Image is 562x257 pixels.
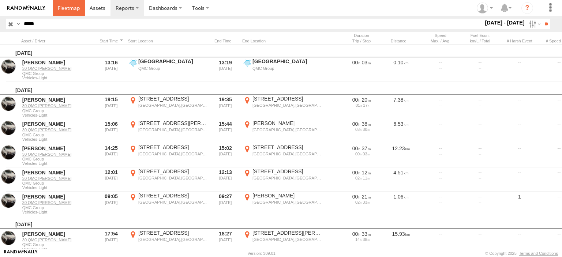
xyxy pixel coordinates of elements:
span: 00 [352,194,360,200]
div: 09:27 [DATE] [211,192,239,215]
div: [PERSON_NAME] [22,59,93,66]
span: 00 [352,121,360,127]
span: 30 [363,127,370,132]
a: View Asset in Asset Management [1,97,16,111]
span: 14 [355,237,361,242]
div: 09:05 [DATE] [97,192,125,215]
div: 12:01 [DATE] [97,168,125,191]
span: Filter Results to this Group [22,76,93,80]
span: QMC Group [22,205,93,210]
div: [GEOGRAPHIC_DATA],[GEOGRAPHIC_DATA] [138,175,207,181]
div: [201s] 30/09/2025 13:16 - 30/09/2025 13:19 [344,59,379,66]
div: [PERSON_NAME] [22,169,93,176]
span: 02 [355,200,361,204]
div: [GEOGRAPHIC_DATA],[GEOGRAPHIC_DATA] [138,200,207,205]
div: [GEOGRAPHIC_DATA],[GEOGRAPHIC_DATA] [138,237,207,242]
span: Filter Results to this Group [22,247,93,252]
label: Click to View Event Location [242,168,323,191]
div: [GEOGRAPHIC_DATA],[GEOGRAPHIC_DATA] [138,127,207,132]
div: [PERSON_NAME] [252,192,322,199]
span: QMC Group [22,242,93,247]
i: ? [521,2,533,14]
span: QMC Group [22,133,93,137]
div: 12.23 [383,144,419,167]
div: [STREET_ADDRESS][PERSON_NAME] [252,230,322,236]
span: QMC Group [22,109,93,113]
a: 30 QMC [PERSON_NAME] [22,66,93,71]
span: 03 [355,127,361,132]
div: [PERSON_NAME] [22,231,93,237]
span: 01 [356,103,362,107]
span: 02 [355,176,361,180]
div: 4.51 [383,168,419,191]
a: View Asset in Asset Management [1,145,16,160]
div: [2003s] 27/09/2025 17:54 - 27/09/2025 18:27 [344,231,379,237]
div: [PERSON_NAME] [22,97,93,103]
div: [PERSON_NAME] [252,120,322,126]
div: [1244s] 28/09/2025 19:15 - 28/09/2025 19:35 [344,97,379,103]
span: Filter Results to this Group [22,210,93,214]
span: 11 [363,176,370,180]
div: 7.38 [383,95,419,118]
a: Terms and Conditions [519,251,558,256]
a: 30 QMC [PERSON_NAME] [22,237,93,242]
div: 19:35 [DATE] [211,95,239,118]
div: 15.93 [383,230,419,252]
span: 00 [355,152,361,156]
span: 33 [363,200,370,204]
div: [GEOGRAPHIC_DATA] [138,58,207,65]
label: Click to View Event Location [128,230,209,252]
label: Click to View Event Location [128,144,209,167]
div: 17:54 [DATE] [97,230,125,252]
div: [GEOGRAPHIC_DATA],[GEOGRAPHIC_DATA] [252,175,322,181]
a: Visit our Website [4,250,38,257]
span: QMC Group [22,71,93,76]
span: QMC Group [22,157,93,161]
a: 30 QMC [PERSON_NAME] [22,152,93,157]
span: 00 [352,231,360,237]
span: 17 [363,103,369,107]
label: Click to View Event Location [242,230,323,252]
div: [STREET_ADDRESS] [138,168,207,175]
span: 00 [352,60,360,65]
a: View Asset in Asset Management [1,121,16,135]
label: Click to View Event Location [128,58,209,81]
span: 38 [363,237,370,242]
span: 03 [363,152,370,156]
div: [PERSON_NAME] [22,145,93,152]
div: 13:19 [DATE] [211,58,239,81]
span: 21 [362,194,371,200]
span: 20 [362,97,371,103]
div: 12:13 [DATE] [211,168,239,191]
label: Click to View Event Location [242,120,323,143]
label: Click to View Event Location [242,144,323,167]
div: Muhammad Salman [474,3,495,14]
label: Search Query [15,19,21,29]
span: Filter Results to this Group [22,137,93,141]
div: © Copyright 2025 - [485,251,558,256]
a: 30 QMC [PERSON_NAME] [22,127,93,132]
div: [STREET_ADDRESS] [252,144,322,151]
div: 15:06 [DATE] [97,120,125,143]
label: Click to View Event Location [128,192,209,215]
div: QMC Group [252,66,322,71]
span: 00 [352,97,360,103]
div: [STREET_ADDRESS][PERSON_NAME] [138,120,207,126]
img: rand-logo.svg [7,5,45,11]
span: 03 [362,60,371,65]
div: [PERSON_NAME] [22,193,93,200]
a: View Asset in Asset Management [1,169,16,184]
a: View Asset in Asset Management [1,193,16,208]
div: 14:25 [DATE] [97,144,125,167]
div: [STREET_ADDRESS] [252,95,322,102]
div: 0.10 [383,58,419,81]
div: 19:15 [DATE] [97,95,125,118]
div: Version: 309.01 [248,251,276,256]
div: [STREET_ADDRESS] [138,144,207,151]
div: 18:27 [DATE] [211,230,239,252]
div: Click to Sort [97,38,125,44]
label: [DATE] - [DATE] [483,19,526,27]
label: Click to View Event Location [128,168,209,191]
div: [PERSON_NAME] [22,121,93,127]
label: Search Filter Options [526,19,542,29]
